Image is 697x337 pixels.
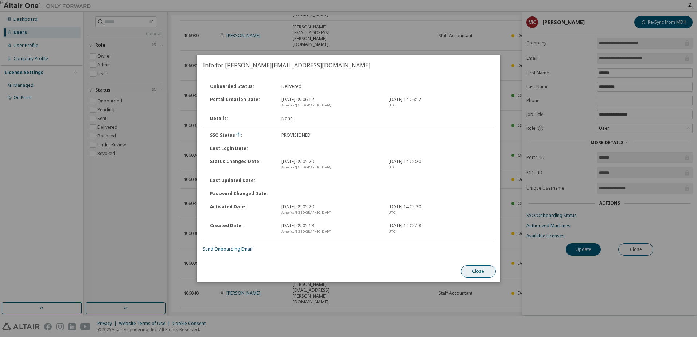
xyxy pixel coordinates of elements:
[206,223,277,235] div: Created Date :
[206,132,277,138] div: SSO Status :
[277,97,384,108] div: [DATE] 09:06:12
[206,204,277,216] div: Activated Date :
[389,229,487,235] div: UTC
[203,246,252,252] a: Send Onboarding Email
[277,223,384,235] div: [DATE] 09:05:18
[281,164,380,170] div: America/[GEOGRAPHIC_DATA]
[277,84,384,89] div: Delivered
[206,116,277,121] div: Details :
[389,210,487,216] div: UTC
[384,97,491,108] div: [DATE] 14:06:12
[389,102,487,108] div: UTC
[384,159,491,170] div: [DATE] 14:05:20
[461,265,496,278] button: Close
[277,204,384,216] div: [DATE] 09:05:20
[384,204,491,216] div: [DATE] 14:05:20
[197,55,500,75] h2: Info for [PERSON_NAME][EMAIL_ADDRESS][DOMAIN_NAME]
[277,116,384,121] div: None
[281,210,380,216] div: America/[GEOGRAPHIC_DATA]
[206,159,277,170] div: Status Changed Date :
[281,102,380,108] div: America/[GEOGRAPHIC_DATA]
[384,223,491,235] div: [DATE] 14:05:18
[206,178,277,183] div: Last Updated Date :
[277,159,384,170] div: [DATE] 09:05:20
[277,132,384,138] div: PROVISIONED
[206,97,277,108] div: Portal Creation Date :
[281,229,380,235] div: America/[GEOGRAPHIC_DATA]
[206,84,277,89] div: Onboarded Status :
[389,164,487,170] div: UTC
[206,146,277,151] div: Last Login Date :
[206,191,277,197] div: Password Changed Date :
